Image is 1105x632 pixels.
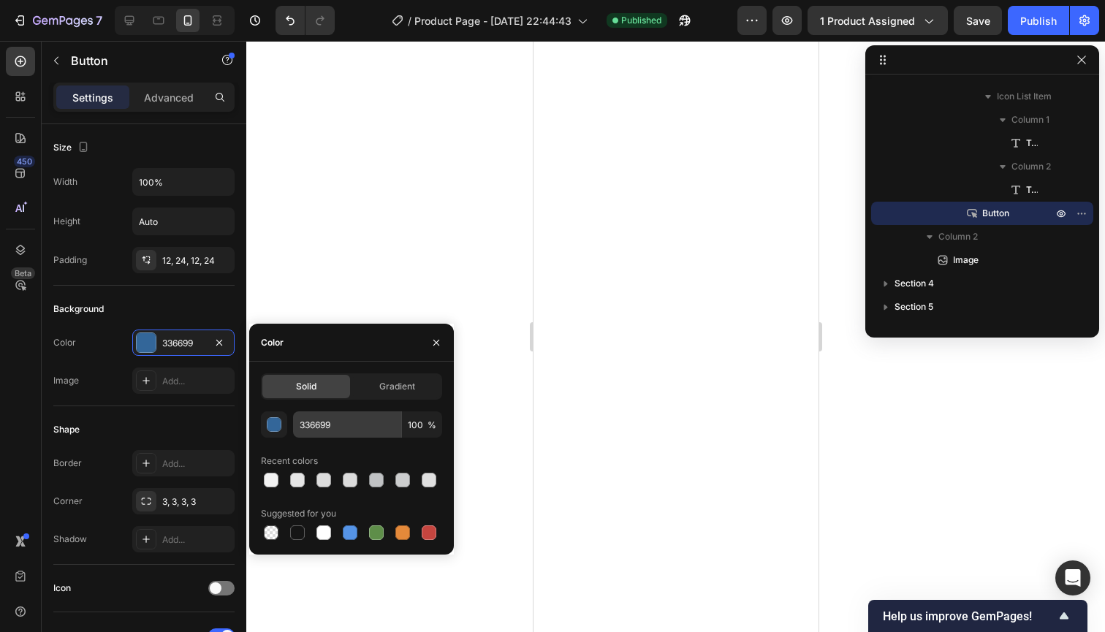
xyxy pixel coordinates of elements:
[14,156,35,167] div: 450
[408,13,411,28] span: /
[966,15,990,27] span: Save
[261,336,284,349] div: Color
[293,411,401,438] input: Eg: FFFFFF
[296,380,316,393] span: Solid
[53,175,77,189] div: Width
[133,208,234,235] input: Auto
[53,336,76,349] div: Color
[162,254,231,267] div: 12, 24, 12, 24
[162,337,205,350] div: 336699
[820,13,915,28] span: 1 product assigned
[808,6,948,35] button: 1 product assigned
[162,375,231,388] div: Add...
[53,374,79,387] div: Image
[379,380,415,393] span: Gradient
[621,14,661,27] span: Published
[883,607,1073,625] button: Show survey - Help us improve GemPages!
[1026,136,1038,151] span: Text block
[71,52,195,69] p: Button
[6,6,109,35] button: 7
[938,229,978,244] span: Column 2
[53,582,71,595] div: Icon
[11,267,35,279] div: Beta
[162,533,231,547] div: Add...
[428,419,436,432] span: %
[144,90,194,105] p: Advanced
[96,12,102,29] p: 7
[53,138,92,158] div: Size
[1011,113,1049,127] span: Column 1
[1011,159,1051,174] span: Column 2
[53,457,82,470] div: Border
[261,454,318,468] div: Recent colors
[53,215,80,228] div: Height
[895,276,934,291] span: Section 4
[414,13,572,28] span: Product Page - [DATE] 22:44:43
[133,169,234,195] input: Auto
[72,90,113,105] p: Settings
[954,6,1002,35] button: Save
[276,6,335,35] div: Undo/Redo
[533,41,819,632] iframe: Design area
[953,253,979,267] span: Image
[883,609,1055,623] span: Help us improve GemPages!
[982,206,1009,221] span: Button
[53,302,104,316] div: Background
[53,495,83,508] div: Corner
[162,457,231,471] div: Add...
[1026,183,1038,197] span: Text block
[53,533,87,546] div: Shadow
[1008,6,1069,35] button: Publish
[53,423,80,436] div: Shape
[261,507,336,520] div: Suggested for you
[1020,13,1057,28] div: Publish
[53,254,87,267] div: Padding
[1055,560,1090,595] div: Open Intercom Messenger
[895,300,933,314] span: Section 5
[162,495,231,509] div: 3, 3, 3, 3
[997,89,1052,104] span: Icon List Item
